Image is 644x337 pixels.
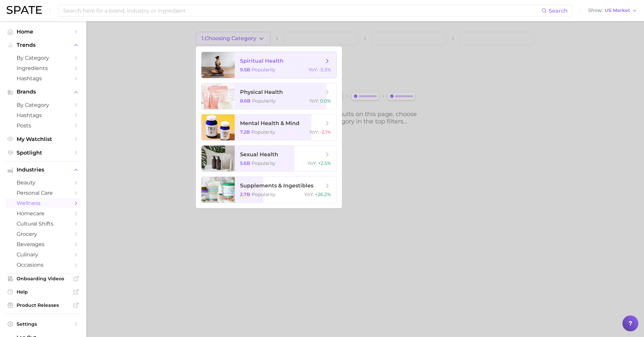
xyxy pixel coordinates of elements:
[318,160,331,166] span: +2.5%
[5,188,81,198] a: personal care
[240,120,299,126] span: mental health & mind
[5,120,81,131] a: Posts
[17,241,70,247] span: beverages
[17,29,70,35] span: Home
[17,302,70,308] span: Product Releases
[17,112,70,118] span: Hashtags
[5,100,81,110] a: by Category
[7,6,42,14] img: SPATE
[309,98,319,104] span: YoY :
[5,73,81,84] a: Hashtags
[5,27,81,37] a: Home
[5,208,81,219] a: homecare
[62,5,541,16] input: Search here for a brand, industry, or ingredient
[17,321,70,327] span: Settings
[308,67,318,73] span: YoY :
[240,67,250,73] span: 9.5b
[5,87,81,97] button: Brands
[17,210,70,217] span: homecare
[309,129,319,135] span: YoY :
[549,8,568,14] span: Search
[17,150,70,156] span: Spotlight
[17,136,70,142] span: My Watchlist
[17,122,70,129] span: Posts
[17,89,70,95] span: Brands
[5,319,81,329] a: Settings
[17,75,70,82] span: Hashtags
[17,221,70,227] span: cultural shifts
[17,262,70,268] span: occasions
[17,65,70,71] span: Ingredients
[240,182,313,189] span: supplements & ingestibles
[5,260,81,270] a: occasions
[17,251,70,258] span: culinary
[605,9,630,12] span: US Market
[320,98,331,104] span: 0.0%
[17,231,70,237] span: grocery
[5,287,81,297] a: Help
[5,40,81,50] button: Trends
[5,53,81,63] a: by Category
[5,239,81,249] a: beverages
[17,200,70,206] span: wellness
[196,46,342,208] ul: 1.Choosing Category
[5,165,81,175] button: Industries
[240,191,250,197] span: 2.7b
[17,179,70,186] span: beauty
[5,229,81,239] a: grocery
[5,63,81,73] a: Ingredients
[17,102,70,108] span: by Category
[5,177,81,188] a: beauty
[5,300,81,310] a: Product Releases
[17,289,70,295] span: Help
[5,219,81,229] a: cultural shifts
[588,9,603,12] span: Show
[315,191,331,197] span: +26.2%
[304,191,314,197] span: YoY :
[252,191,276,197] span: Popularity
[240,151,278,158] span: sexual health
[5,198,81,208] a: wellness
[240,129,250,135] span: 7.2b
[17,276,70,282] span: Onboarding Videos
[240,98,251,104] span: 8.6b
[17,167,70,173] span: Industries
[5,249,81,260] a: culinary
[320,129,331,135] span: -2.1%
[587,6,639,15] button: ShowUS Market
[17,55,70,61] span: by Category
[319,67,331,73] span: -5.3%
[252,67,276,73] span: Popularity
[240,89,283,95] span: physical health
[251,129,275,135] span: Popularity
[252,98,276,104] span: Popularity
[240,58,283,64] span: spiritual health
[5,110,81,120] a: Hashtags
[5,148,81,158] a: Spotlight
[5,274,81,284] a: Onboarding Videos
[252,160,276,166] span: Popularity
[17,190,70,196] span: personal care
[307,160,317,166] span: YoY :
[17,42,70,48] span: Trends
[5,134,81,144] a: My Watchlist
[240,160,250,166] span: 5.6b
